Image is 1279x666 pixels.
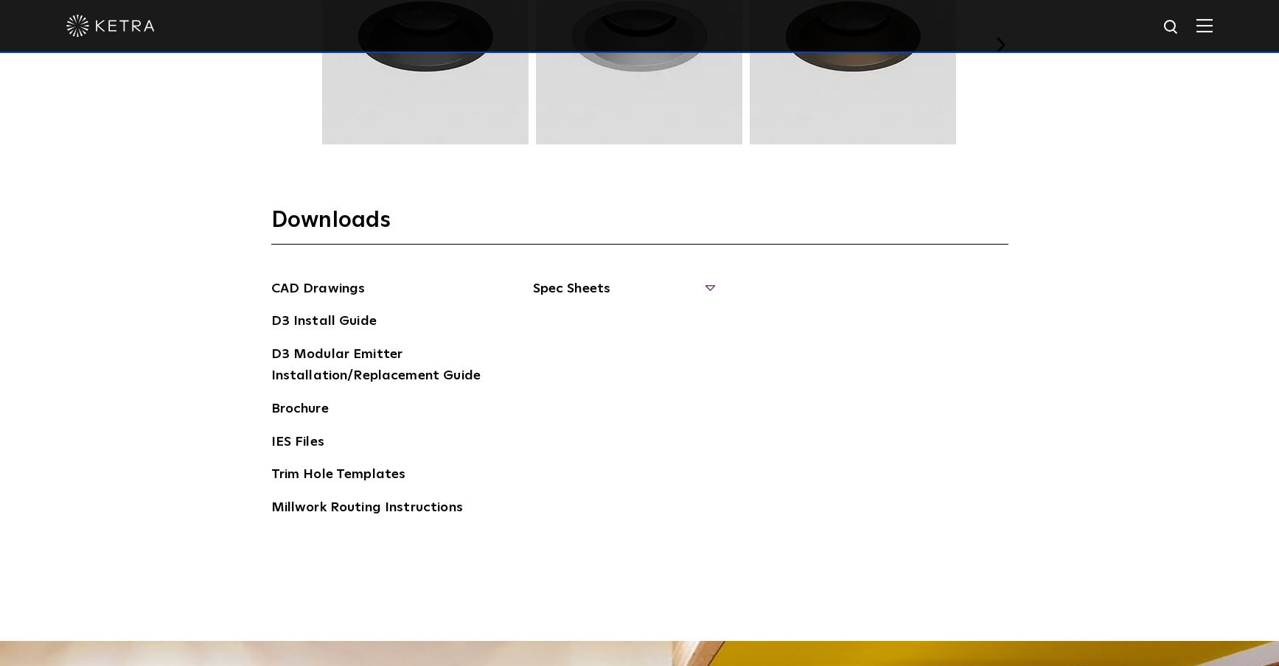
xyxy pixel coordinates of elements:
img: Hamburger%20Nav.svg [1196,18,1213,32]
a: D3 Modular Emitter Installation/Replacement Guide [271,344,492,389]
img: ketra-logo-2019-white [66,15,155,37]
img: search icon [1163,18,1181,37]
a: D3 Install Guide [271,311,377,334]
a: CAD Drawings [271,278,366,302]
a: Millwork Routing Instructions [271,497,463,521]
a: Trim Hole Templates [271,464,406,488]
span: Spec Sheets [533,278,714,311]
a: IES Files [271,432,324,455]
h3: Downloads [271,206,1008,245]
a: Brochure [271,399,329,422]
